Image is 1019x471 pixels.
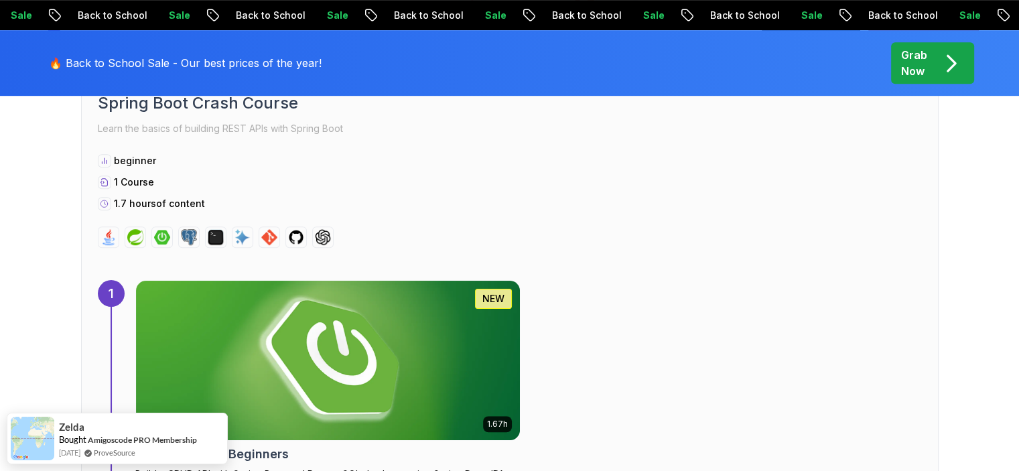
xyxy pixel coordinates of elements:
[787,9,829,22] p: Sale
[695,9,787,22] p: Back to School
[11,417,54,460] img: provesource social proof notification image
[315,229,331,245] img: chatgpt logo
[261,229,277,245] img: git logo
[98,119,922,138] p: Learn the basics of building REST APIs with Spring Boot
[59,434,86,445] span: Bought
[59,447,80,458] span: [DATE]
[470,9,513,22] p: Sale
[114,197,205,210] p: 1.7 hours of content
[154,229,170,245] img: spring-boot logo
[98,280,125,307] div: 1
[98,92,922,114] h2: Spring Boot Crash Course
[94,447,135,458] a: ProveSource
[537,9,628,22] p: Back to School
[114,154,156,167] p: beginner
[312,9,355,22] p: Sale
[100,229,117,245] img: java logo
[154,9,197,22] p: Sale
[854,9,945,22] p: Back to School
[88,434,197,446] a: Amigoscode PRO Membership
[221,9,312,22] p: Back to School
[482,292,504,306] p: NEW
[234,229,251,245] img: ai logo
[127,229,143,245] img: spring logo
[49,55,322,71] p: 🔥 Back to School Sale - Our best prices of the year!
[181,229,197,245] img: postgres logo
[63,9,154,22] p: Back to School
[487,419,508,429] p: 1.67h
[288,229,304,245] img: github logo
[945,9,988,22] p: Sale
[379,9,470,22] p: Back to School
[136,281,520,440] img: Spring Boot for Beginners card
[59,421,84,433] span: Zelda
[628,9,671,22] p: Sale
[901,47,927,79] p: Grab Now
[208,229,224,245] img: terminal logo
[114,176,154,188] span: 1 Course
